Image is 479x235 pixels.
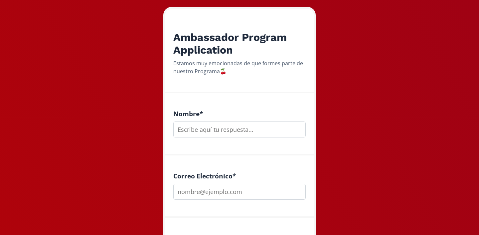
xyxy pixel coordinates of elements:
[173,110,306,117] h4: Nombre *
[173,121,306,137] input: Escribe aquí tu respuesta...
[173,59,306,75] div: Estamos muy emocionadas de que formes parte de nuestro Programa🍒
[173,172,306,180] h4: Correo Electrónico *
[173,31,306,57] h2: Ambassador Program Application
[173,184,306,200] input: nombre@ejemplo.com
